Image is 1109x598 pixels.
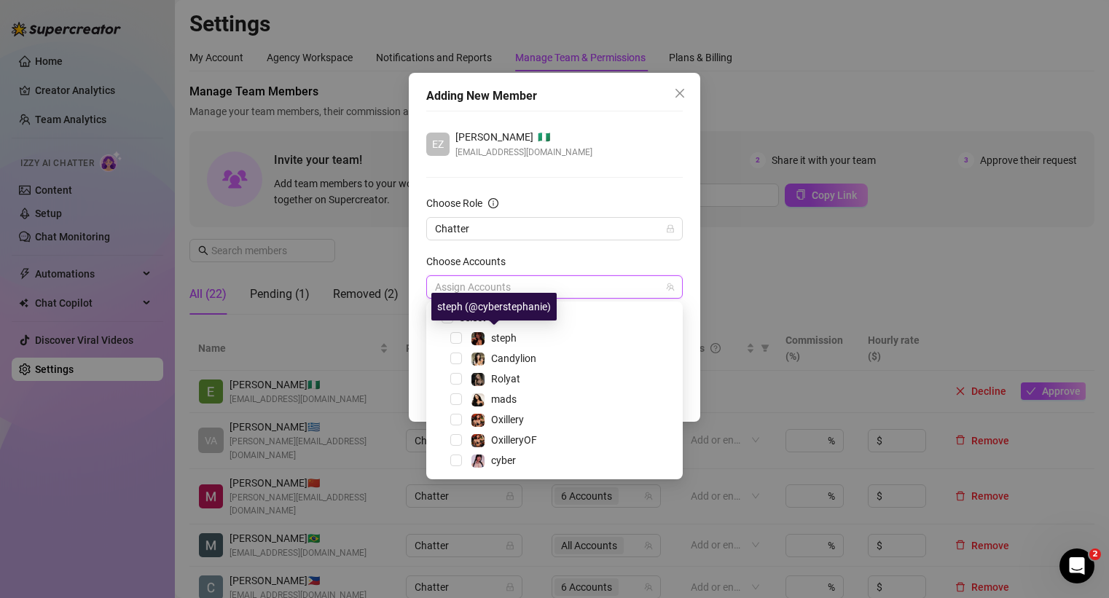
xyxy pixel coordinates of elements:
[471,455,485,468] img: cyber
[491,393,517,405] span: mads
[674,87,686,99] span: close
[471,393,485,406] img: mads
[450,393,462,405] span: Select tree node
[426,87,683,105] div: Adding New Member
[471,414,485,427] img: Oxillery
[488,198,498,208] span: info-circle
[426,253,515,270] label: Choose Accounts
[491,373,520,385] span: Rolyat
[668,82,691,105] button: Close
[491,455,516,466] span: cyber
[426,195,482,211] div: Choose Role
[668,87,691,99] span: Close
[1089,548,1101,560] span: 2
[471,332,485,345] img: steph
[455,145,592,160] span: [EMAIL_ADDRESS][DOMAIN_NAME]
[450,353,462,364] span: Select tree node
[450,332,462,344] span: Select tree node
[432,136,444,152] span: EZ
[471,373,485,386] img: Rolyat
[666,283,675,291] span: team
[450,434,462,446] span: Select tree node
[471,353,485,366] img: Candylion
[491,353,536,364] span: Candylion
[491,434,537,446] span: OxilleryOF
[471,434,485,447] img: OxilleryOF
[491,332,517,344] span: steph
[1059,548,1094,583] iframe: Intercom live chat
[455,129,533,145] span: [PERSON_NAME]
[455,129,592,145] div: 🇳🇬
[450,373,462,385] span: Select tree node
[491,414,524,425] span: Oxillery
[666,224,675,233] span: lock
[450,455,462,466] span: Select tree node
[435,218,674,240] span: Chatter
[453,310,504,326] span: Select all
[450,414,462,425] span: Select tree node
